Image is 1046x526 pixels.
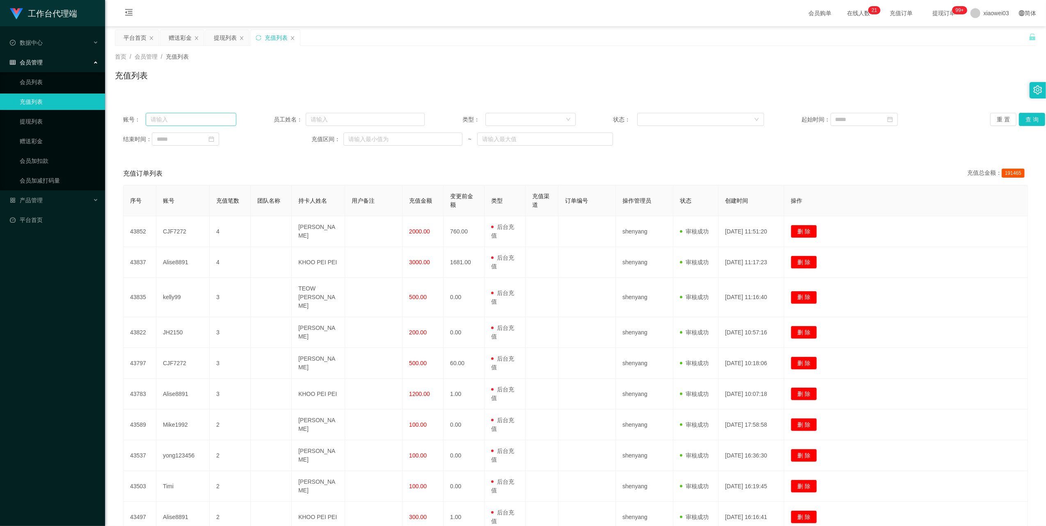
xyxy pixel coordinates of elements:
[791,449,817,462] button: 删 除
[616,409,673,440] td: shenyang
[10,39,43,46] span: 数据中心
[124,30,146,46] div: 平台首页
[802,115,831,124] span: 起始时间：
[791,357,817,370] button: 删 除
[210,247,251,278] td: 4
[20,113,98,130] a: 提现列表
[616,317,673,348] td: shenyang
[156,216,210,247] td: CJF7272
[719,471,784,502] td: [DATE] 16:19:45
[115,0,143,27] i: 图标: menu-fold
[616,247,673,278] td: shenyang
[967,169,1028,178] div: 充值总金额：
[10,10,77,16] a: 工作台代理端
[791,291,817,304] button: 删 除
[210,278,251,317] td: 3
[210,379,251,409] td: 3
[123,135,152,144] span: 结束时间：
[409,259,430,265] span: 3000.00
[444,247,485,278] td: 1681.00
[719,216,784,247] td: [DATE] 11:51:20
[10,40,16,46] i: 图标: check-circle-o
[680,259,709,265] span: 审核成功
[343,133,462,146] input: 请输入最小值为
[791,418,817,431] button: 删 除
[10,212,98,228] a: 图标: dashboard平台首页
[791,256,817,269] button: 删 除
[616,216,673,247] td: shenyang
[491,355,514,370] span: 后台充值
[444,348,485,379] td: 60.00
[725,197,748,204] span: 创建时间
[680,329,709,336] span: 审核成功
[409,452,427,459] span: 100.00
[292,348,345,379] td: [PERSON_NAME]
[115,69,148,82] h1: 充值列表
[491,290,514,305] span: 后台充值
[161,53,163,60] span: /
[1029,33,1036,41] i: 图标: unlock
[146,113,236,126] input: 请输入
[256,35,261,41] i: 图标: sync
[791,225,817,238] button: 删 除
[208,136,214,142] i: 图标: calendar
[124,247,156,278] td: 43837
[477,133,613,146] input: 请输入最大值
[124,471,156,502] td: 43503
[1019,113,1045,126] button: 查 询
[754,117,759,123] i: 图标: down
[616,471,673,502] td: shenyang
[874,6,877,14] p: 1
[20,133,98,149] a: 赠送彩金
[306,113,425,126] input: 请输入
[10,59,16,65] i: 图标: table
[1019,10,1025,16] i: 图标: global
[952,6,967,14] sup: 1001
[10,197,16,203] i: 图标: appstore-o
[20,172,98,189] a: 会员加减打码量
[868,6,880,14] sup: 21
[719,317,784,348] td: [DATE] 10:57:16
[156,247,210,278] td: Alise8891
[409,360,427,366] span: 500.00
[462,115,485,124] span: 类型：
[115,53,126,60] span: 首页
[616,440,673,471] td: shenyang
[491,417,514,432] span: 后台充值
[791,510,817,524] button: 删 除
[210,348,251,379] td: 3
[10,8,23,20] img: logo.9652507e.png
[719,247,784,278] td: [DATE] 11:17:23
[409,421,427,428] span: 100.00
[887,117,893,122] i: 图标: calendar
[214,30,237,46] div: 提现列表
[124,379,156,409] td: 43783
[444,409,485,440] td: 0.00
[566,117,571,123] i: 图标: down
[532,193,549,208] span: 充值渠道
[623,197,651,204] span: 操作管理员
[156,278,210,317] td: kelly99
[444,317,485,348] td: 0.00
[680,483,709,489] span: 审核成功
[1033,85,1042,94] i: 图标: setting
[409,514,427,520] span: 300.00
[1002,169,1025,178] span: 191465
[491,254,514,270] span: 后台充值
[719,440,784,471] td: [DATE] 16:36:30
[616,278,673,317] td: shenyang
[123,169,163,178] span: 充值订单列表
[444,379,485,409] td: 1.00
[292,216,345,247] td: [PERSON_NAME]
[990,113,1016,126] button: 重 置
[444,278,485,317] td: 0.00
[719,379,784,409] td: [DATE] 10:07:18
[156,317,210,348] td: JH2150
[791,387,817,400] button: 删 除
[20,153,98,169] a: 会员加扣款
[409,483,427,489] span: 100.00
[169,30,192,46] div: 赠送彩金
[239,36,244,41] i: 图标: close
[409,391,430,397] span: 1200.00
[28,0,77,27] h1: 工作台代理端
